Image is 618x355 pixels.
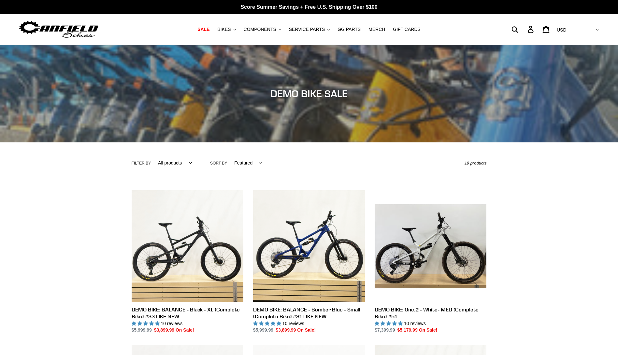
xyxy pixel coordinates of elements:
span: BIKES [217,27,231,32]
img: Canfield Bikes [18,19,99,40]
span: SERVICE PARTS [289,27,325,32]
span: DEMO BIKE SALE [270,88,348,99]
input: Search [515,22,532,36]
a: GG PARTS [334,25,364,34]
label: Sort by [210,160,227,166]
span: 19 products [465,161,487,165]
label: Filter by [132,160,151,166]
span: GG PARTS [338,27,361,32]
span: MERCH [368,27,385,32]
button: COMPONENTS [240,25,284,34]
a: SALE [194,25,213,34]
a: GIFT CARDS [390,25,424,34]
span: SALE [197,27,209,32]
span: GIFT CARDS [393,27,421,32]
button: SERVICE PARTS [286,25,333,34]
button: BIKES [214,25,239,34]
span: COMPONENTS [244,27,276,32]
a: MERCH [365,25,388,34]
